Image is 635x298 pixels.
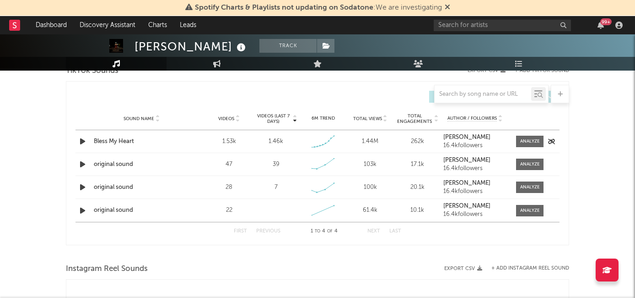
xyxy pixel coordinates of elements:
span: Author / Followers [447,116,497,121]
button: Previous [256,229,280,234]
div: 16.4k followers [443,166,507,172]
div: 39 [273,160,280,169]
div: 28 [208,183,250,192]
span: Spotify Charts & Playlists not updating on Sodatone [195,4,373,11]
span: Total Engagements [396,113,433,124]
div: + Add Instagram Reel Sound [482,266,569,271]
strong: [PERSON_NAME] [443,134,490,140]
span: Dismiss [445,4,450,11]
a: [PERSON_NAME] [443,203,507,210]
a: original sound [94,160,189,169]
a: Discovery Assistant [73,16,142,34]
strong: [PERSON_NAME] [443,203,490,209]
strong: [PERSON_NAME] [443,180,490,186]
div: 16.4k followers [443,188,507,195]
div: 7 [274,183,278,192]
div: 22 [208,206,250,215]
div: 99 + [600,18,612,25]
button: Next [367,229,380,234]
span: Sound Name [124,116,154,121]
button: Track [259,39,317,53]
button: Export CSV [468,68,506,73]
span: Videos (last 7 days) [255,113,292,124]
span: of [327,229,333,233]
div: 17.1k [396,160,439,169]
div: [PERSON_NAME] [135,39,248,54]
div: 16.4k followers [443,211,507,218]
a: Dashboard [29,16,73,34]
button: Export CSV [444,266,482,271]
a: Charts [142,16,173,34]
div: 61.4k [349,206,392,215]
div: 1.46k [269,137,283,146]
span: to [315,229,320,233]
button: 99+ [597,22,604,29]
span: : We are investigating [195,4,442,11]
strong: [PERSON_NAME] [443,157,490,163]
button: + Add TikTok Sound [515,68,569,73]
a: original sound [94,183,189,192]
input: Search for artists [434,20,571,31]
a: original sound [94,206,189,215]
span: Total Views [353,116,382,121]
div: 10.1k [396,206,439,215]
button: + Add Instagram Reel Sound [491,266,569,271]
div: 20.1k [396,183,439,192]
a: Leads [173,16,203,34]
div: 1 4 4 [299,226,349,237]
button: + Add TikTok Sound [506,68,569,73]
div: 6M Trend [302,115,344,122]
a: Bless My Heart [94,137,189,146]
button: Last [389,229,401,234]
a: [PERSON_NAME] [443,134,507,141]
div: 1.53k [208,137,250,146]
div: 47 [208,160,250,169]
div: 262k [396,137,439,146]
span: Videos [218,116,234,121]
input: Search by song name or URL [435,91,531,98]
div: 103k [349,160,392,169]
span: Instagram Reel Sounds [66,264,148,275]
div: 1.44M [349,137,392,146]
a: [PERSON_NAME] [443,157,507,164]
span: TikTok Sounds [66,66,118,77]
div: 16.4k followers [443,143,507,149]
a: [PERSON_NAME] [443,180,507,187]
button: First [234,229,247,234]
div: 100k [349,183,392,192]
